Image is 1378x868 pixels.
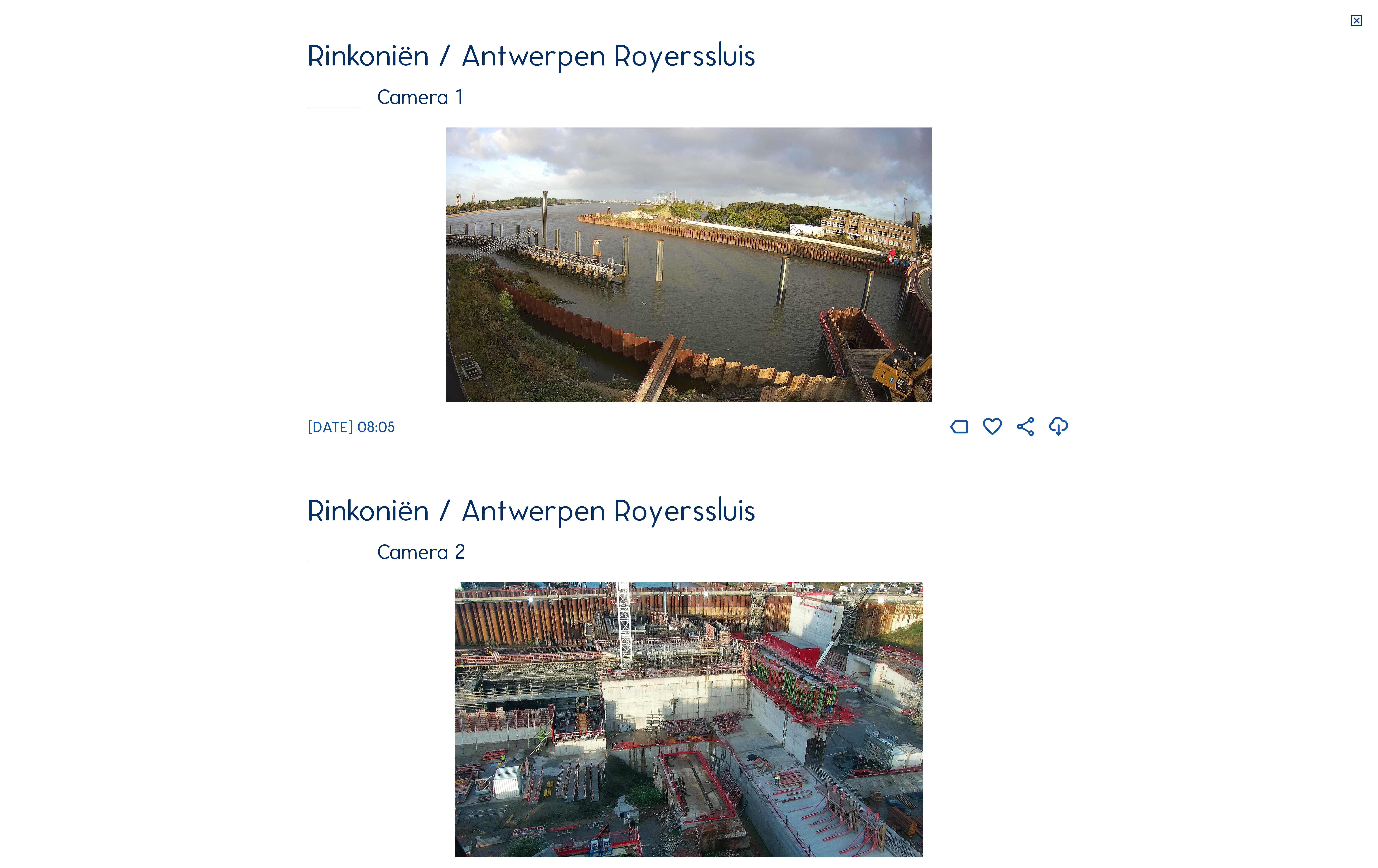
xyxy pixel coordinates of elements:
[308,86,1070,107] div: Camera 1
[446,127,932,402] img: Image
[308,40,1070,71] div: Rinkoniën / Antwerpen Royerssluis
[308,418,395,436] span: [DATE] 08:05
[308,495,1070,526] div: Rinkoniën / Antwerpen Royerssluis
[455,582,923,857] img: Image
[308,541,1070,562] div: Camera 2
